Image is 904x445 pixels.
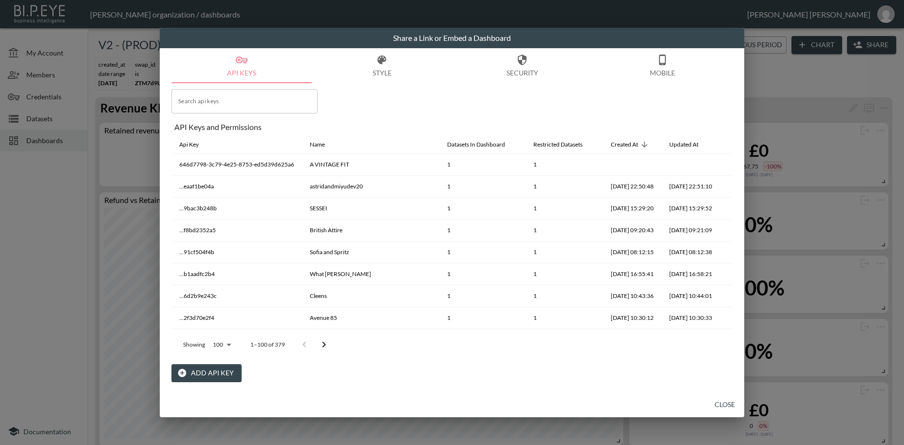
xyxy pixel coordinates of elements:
[439,154,526,176] th: 1
[526,329,603,351] th: 1
[533,139,583,150] div: Restricted Datasets
[603,176,661,198] th: 2025-08-22, 22:50:48
[171,285,302,307] th: ...6d2b9e243c
[171,198,302,220] th: ...9bac3b248b
[728,266,743,282] button: more
[160,28,744,48] h2: Share a Link or Embed a Dashboard
[728,288,743,304] button: more
[447,139,518,150] span: Datasets In Dashboard
[439,241,526,263] th: 1
[661,263,720,285] th: 2025-08-20, 16:58:21
[171,220,302,241] th: ...f8bd2352a5
[603,198,661,220] th: 2025-08-21, 15:29:20
[603,241,661,263] th: 2025-08-21, 08:12:15
[302,329,439,351] th: Laura Vann
[728,310,743,326] button: more
[720,220,751,241] th: {"key":null,"ref":null,"props":{"row":{"id":"b0d3712b-2155-4b71-91b2-c9cee7cd835b","apiKey":"...f...
[661,176,720,198] th: 2025-08-22, 22:51:10
[179,139,199,150] div: Api Key
[302,241,439,263] th: Sofia and Spritz
[611,139,638,150] div: Created At
[661,241,720,263] th: 2025-08-21, 08:12:38
[720,285,751,307] th: {"key":null,"ref":null,"props":{"row":{"id":"cf04c35d-7212-42b8-9bf0-2f8e88cb425b","apiKey":"...6...
[171,364,242,382] button: Add API Key
[728,244,743,260] button: more
[439,307,526,329] th: 1
[171,329,302,351] th: ...10419e943a
[669,139,698,150] div: Updated At
[171,241,302,263] th: ...91cf504f4b
[526,263,603,285] th: 1
[314,335,334,354] button: Go to next page
[661,220,720,241] th: 2025-08-21, 09:21:09
[171,307,302,329] th: ...2f3d70e2f4
[302,176,439,198] th: astridandmiyudev20
[603,285,661,307] th: 2025-08-19, 10:43:36
[728,222,743,238] button: more
[603,307,661,329] th: 2025-08-19, 10:30:12
[720,176,751,198] th: {"key":null,"ref":null,"props":{"row":{"id":"acb381c5-dbf2-4d37-95fb-acc9c428479d","apiKey":"...e...
[720,154,751,176] th: {"key":null,"ref":null,"props":{"row":{"id":"43035167-1cb4-423f-8698-ad27726bd119","apiKey":"646d...
[526,220,603,241] th: 1
[592,48,733,83] button: Mobile
[720,263,751,285] th: {"key":null,"ref":null,"props":{"row":{"id":"cf5548f9-eefc-4b39-b1ff-05254ba2495c","apiKey":"...b...
[302,285,439,307] th: Cleens
[603,329,661,351] th: 2025-08-19, 10:08:53
[447,139,505,150] div: Datasets In Dashboard
[439,176,526,198] th: 1
[728,157,743,172] button: more
[312,48,452,83] button: Style
[174,122,733,131] div: API Keys and Permissions
[669,139,711,150] span: Updated At
[661,198,720,220] th: 2025-08-21, 15:29:52
[526,154,603,176] th: 1
[526,198,603,220] th: 1
[310,139,338,150] span: Name
[250,340,285,349] p: 1–100 of 379
[183,340,205,349] p: Showing
[709,396,740,414] button: Close
[171,154,302,176] th: 646d7798-3c79-4e25-8753-ed5d39d625a6
[439,329,526,351] th: 1
[302,154,439,176] th: A VINTAGE FIT
[171,48,312,83] button: API Keys
[526,307,603,329] th: 1
[526,285,603,307] th: 1
[302,307,439,329] th: Avenue 85
[209,338,235,351] div: 100
[611,139,651,150] span: Created At
[302,198,439,220] th: SESSEI
[533,139,595,150] span: Restricted Datasets
[526,176,603,198] th: 1
[452,48,592,83] button: Security
[439,263,526,285] th: 1
[661,285,720,307] th: 2025-08-19, 10:44:01
[728,179,743,194] button: more
[439,220,526,241] th: 1
[171,176,302,198] th: ...eaaf1be04a
[603,220,661,241] th: 2025-08-21, 09:20:43
[439,198,526,220] th: 1
[728,201,743,216] button: more
[302,263,439,285] th: What Katie Did
[720,241,751,263] th: {"key":null,"ref":null,"props":{"row":{"id":"0ad3cedd-8dcc-4131-b8ae-9d1e8750f1bb","apiKey":"...9...
[526,241,603,263] th: 1
[661,329,720,351] th: 2025-08-19, 10:09:15
[720,198,751,220] th: {"key":null,"ref":null,"props":{"row":{"id":"cd75a3e5-f3df-4772-a4f6-2eb66cd8a1e9","apiKey":"...9...
[302,220,439,241] th: British Attire
[179,139,211,150] span: Api Key
[310,139,325,150] div: Name
[171,263,302,285] th: ...b1aadfc2b4
[720,329,751,351] th: {"key":null,"ref":null,"props":{"row":{"id":"151ad961-2aa8-4091-b925-dae5e8707b95","apiKey":"...1...
[661,307,720,329] th: 2025-08-19, 10:30:33
[720,307,751,329] th: {"key":null,"ref":null,"props":{"row":{"id":"f13a9de3-d0a9-4a3c-8b8d-47ebeb7abf57","apiKey":"...2...
[603,263,661,285] th: 2025-08-20, 16:55:41
[439,285,526,307] th: 1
